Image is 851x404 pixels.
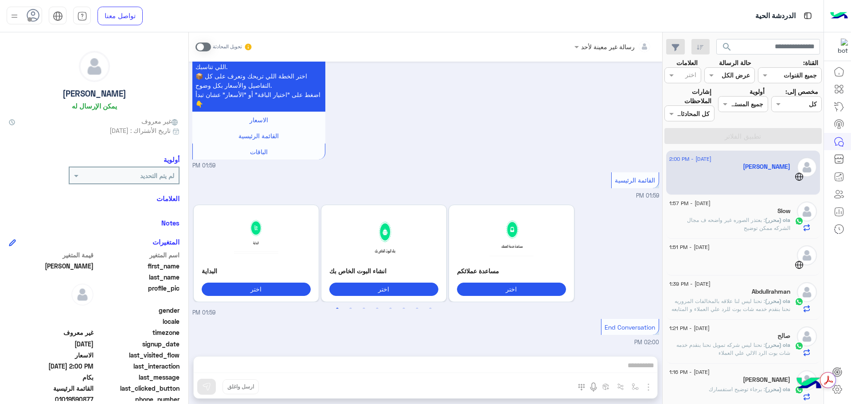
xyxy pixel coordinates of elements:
h5: صالح [777,332,790,340]
label: مخصص إلى: [785,87,818,96]
span: mohamed [9,261,94,271]
span: ola (محرر) [765,342,790,348]
span: بكام [9,373,94,382]
h6: المتغيرات [152,238,180,246]
span: first_name [95,261,180,271]
span: 02:00 PM [634,339,659,346]
small: تحويل المحادثة [213,43,242,50]
p: البداية [202,266,311,276]
img: Q29tcHJlc3NKUEVHJTJFT25saW5lX2ltZyg1MTJ4NTEyKSAoMikuanBn.jpg [457,213,566,257]
span: gender [95,306,180,315]
label: أولوية [750,87,765,96]
img: WebChat [795,260,804,269]
img: defaultAdmin.png [797,282,817,302]
span: [DATE] - 1:51 PM [669,243,710,251]
span: ola (محرر) [765,386,790,392]
img: profile [9,11,20,22]
span: End Conversation [605,323,655,331]
button: 4 of 4 [373,304,382,313]
img: WhatsApp [795,297,804,306]
span: القائمة الرئيسية [615,176,655,184]
span: نحنا ليس شركه تمويل نحنا بنقدم خدمه شات بوت الرد الالي علي العملاء [676,342,790,356]
span: locale [95,317,180,326]
span: 01:59 PM [636,192,659,199]
img: tab [802,10,813,21]
span: [DATE] - 1:16 PM [669,368,710,376]
span: signup_date [95,339,180,349]
span: timezone [95,328,180,337]
div: اختر [685,70,698,82]
img: defaultAdmin.png [797,157,817,177]
p: انشاء البوت الخاص بك [329,266,438,276]
span: ola (محرر) [765,217,790,223]
span: قيمة المتغير [9,250,94,260]
span: [DATE] - 1:57 PM [669,199,710,207]
span: search [722,42,732,52]
button: تطبيق الفلاتر [664,128,822,144]
span: last_message [95,373,180,382]
span: [DATE] - 2:00 PM [669,155,711,163]
img: WhatsApp [795,217,804,225]
button: 2 of 4 [346,304,355,313]
span: last_visited_flow [95,350,180,360]
span: last_interaction [95,361,180,371]
img: hulul-logo.png [793,369,824,400]
span: نحنا ليس لنا علاقه بالمخالفات المروريه نحنا بنقدم خدمه شات بوت للرد علي العملاء و المتابعه الاستف... [671,298,790,320]
h6: أولوية [164,155,180,163]
label: إشارات الملاحظات [664,87,711,106]
span: 01019590877 [9,395,94,404]
label: القناة: [803,58,818,67]
img: defaultAdmin.png [71,284,94,306]
label: حالة الرسالة [719,58,751,67]
button: 7 of 4 [413,304,422,313]
img: WebChat [795,172,804,181]
span: ola (محرر) [765,298,790,304]
h6: العلامات [9,194,180,202]
a: تواصل معنا [98,7,143,25]
button: 1 of 4 [333,304,342,313]
button: ارسل واغلق [223,379,259,394]
span: القائمة الرئيسية [238,132,279,140]
h5: Abdullrahman [752,288,790,295]
img: 114004088273201 [832,39,848,54]
p: 9/9/2025, 1:59 PM [192,40,325,112]
span: [DATE] - 1:39 PM [669,280,710,288]
span: last_clicked_button [95,384,180,393]
p: مساعدة عملائكم [457,266,566,276]
img: defaultAdmin.png [79,51,109,82]
img: tab [53,11,63,21]
h5: يزيد بن منسي [743,376,790,384]
img: Q29tcHJlc3NKUEVHJTJFT25saW5lX2ltZyg1MTJ4NTEyKSAoMSkuanBn.jpg [329,213,438,257]
button: search [716,39,738,58]
span: بعتذر الصوره غير واضحه ف مجال الشركه ممكن توضيح [687,217,790,231]
img: tab [77,11,87,21]
p: الدردشة الحية [755,10,796,22]
img: defaultAdmin.png [797,202,817,221]
button: اختر [202,283,311,295]
button: اختر [457,283,566,295]
span: null [9,306,94,315]
span: 2025-09-09T11:00:46.37Z [9,361,94,371]
label: العلامات [676,58,698,67]
h6: Notes [161,219,180,227]
span: اسم المتغير [95,250,180,260]
span: غير معروف [9,328,94,337]
span: تاريخ الأشتراك : [DATE] [109,126,171,135]
h5: [PERSON_NAME] [62,89,126,99]
img: Logo [830,7,848,25]
img: WhatsApp [795,342,804,350]
span: 01:59 PM [192,309,215,317]
span: غير معروف [141,117,180,126]
span: last_name [95,272,180,282]
button: اختر [329,283,438,295]
button: 8 of 4 [426,304,435,313]
button: 6 of 4 [399,304,408,313]
span: [DATE] - 1:21 PM [669,324,710,332]
span: null [9,317,94,326]
h6: يمكن الإرسال له [72,102,117,110]
span: القائمة الرئيسية [9,384,94,393]
button: 3 of 4 [359,304,368,313]
h5: Slow [777,207,790,215]
span: phone_number [95,395,180,404]
span: 2025-09-09T10:51:25.043Z [9,339,94,349]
